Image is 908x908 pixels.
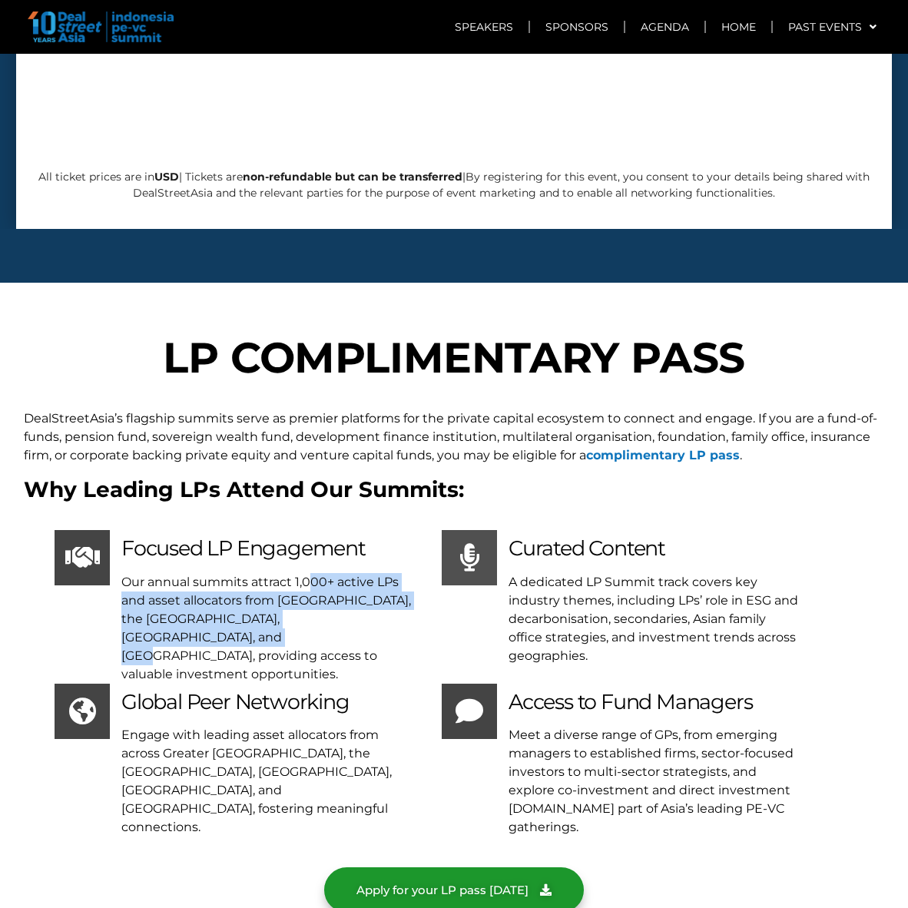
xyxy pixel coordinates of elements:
[121,535,366,561] span: Focused LP Engagement
[121,726,411,837] p: Engage with leading asset allocators from across Greater [GEOGRAPHIC_DATA], the [GEOGRAPHIC_DATA]...
[773,9,892,45] a: Past Events
[31,336,877,379] h2: LP COMPLIMENTARY PASS
[586,448,740,462] a: complimentary LP pass
[439,9,529,45] a: Speakers
[133,170,870,200] span: By registering for this event, you consent to your details being shared with DealStreetAsia and t...
[154,170,179,184] b: USD
[509,689,752,714] span: Access to Fund Managers
[24,476,464,502] b: Why Leading LPs Attend Our Summits:
[625,9,704,45] a: Agenda
[356,884,529,896] span: Apply for your LP pass [DATE]
[530,9,624,45] a: Sponsors
[31,169,877,201] p: All ticket prices are in | Tickets are |
[509,573,798,665] p: A dedicated LP Summit track covers key industry themes, including LPs’ role in ESG and decarbonis...
[24,409,884,465] p: DealStreetAsia’s flagship summits serve as premier platforms for the private capital ecosystem to...
[121,689,350,714] span: Global Peer Networking
[509,726,798,837] p: Meet a diverse range of GPs, from emerging managers to established firms, sector-focused investor...
[243,170,462,184] b: non-refundable but can be transferred
[509,535,665,561] span: Curated Content
[121,573,411,684] p: Our annual summits attract 1,000+ active LPs and asset allocators from [GEOGRAPHIC_DATA], the [GE...
[706,9,771,45] a: Home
